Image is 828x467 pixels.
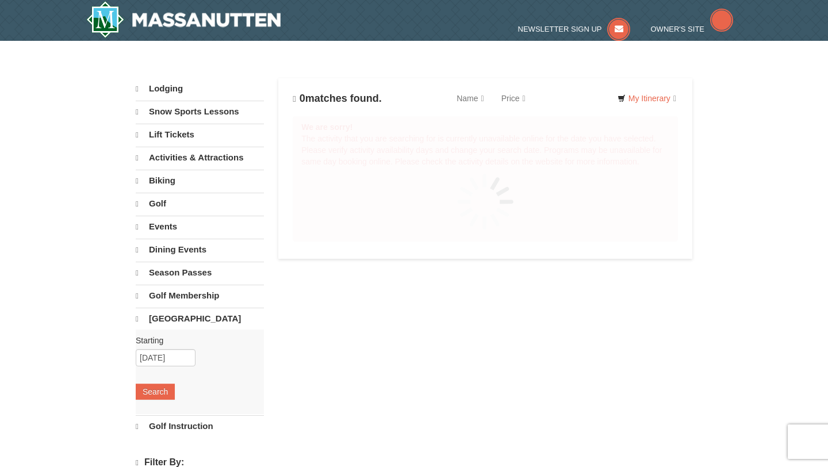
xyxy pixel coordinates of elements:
[136,415,264,437] a: Golf Instruction
[136,285,264,307] a: Golf Membership
[136,124,264,146] a: Lift Tickets
[136,147,264,169] a: Activities & Attractions
[136,335,255,346] label: Starting
[610,90,684,107] a: My Itinerary
[86,1,281,38] a: Massanutten Resort
[136,239,264,261] a: Dining Events
[136,308,264,330] a: [GEOGRAPHIC_DATA]
[493,87,534,110] a: Price
[136,384,175,400] button: Search
[86,1,281,38] img: Massanutten Resort Logo
[651,25,734,33] a: Owner's Site
[293,116,678,242] div: The activity that you are searching for is currently unavailable online for the date you have sel...
[136,193,264,215] a: Golf
[136,262,264,284] a: Season Passes
[448,87,492,110] a: Name
[136,101,264,123] a: Snow Sports Lessons
[518,25,602,33] span: Newsletter Sign Up
[518,25,631,33] a: Newsletter Sign Up
[301,123,352,132] strong: We are sorry!
[136,78,264,99] a: Lodging
[136,216,264,238] a: Events
[457,173,514,231] img: spinner.gif
[136,170,264,192] a: Biking
[651,25,705,33] span: Owner's Site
